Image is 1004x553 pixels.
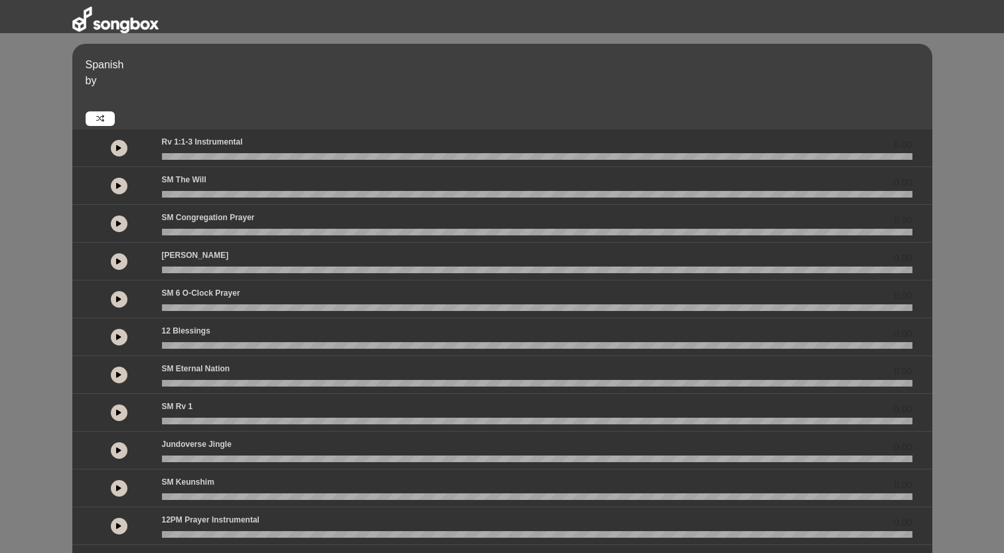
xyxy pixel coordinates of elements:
[86,75,97,86] span: by
[162,287,240,299] p: SM 6 o-clock prayer
[894,138,912,152] span: 0.00
[162,249,229,261] p: [PERSON_NAME]
[894,402,912,416] span: 0.00
[894,365,912,379] span: 0.00
[894,214,912,227] span: 0.00
[162,514,259,526] p: 12PM Prayer Instrumental
[894,289,912,303] span: 0.00
[162,438,232,450] p: Jundoverse Jingle
[894,516,912,530] span: 0.00
[162,363,230,375] p: SM Eternal Nation
[162,476,214,488] p: SM Keunshim
[894,478,912,492] span: 0.00
[72,7,159,33] img: songbox-logo-white.png
[894,440,912,454] span: 0.00
[894,251,912,265] span: 0.00
[162,136,243,148] p: Rv 1:1-3 Instrumental
[86,57,929,73] p: Spanish
[162,400,193,412] p: SM Rv 1
[894,327,912,341] span: 0.00
[162,212,255,223] p: SM Congregation Prayer
[894,176,912,190] span: 0.00
[162,174,206,186] p: SM The Will
[162,325,210,337] p: 12 Blessings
